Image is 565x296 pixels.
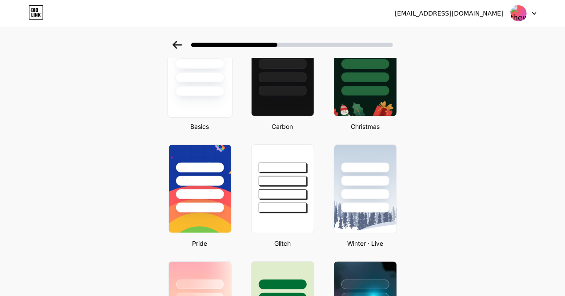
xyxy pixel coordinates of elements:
div: Carbon [248,122,317,131]
div: Glitch [248,239,317,248]
div: Basics [166,122,234,131]
img: thewebhealth_us [510,5,527,22]
div: [EMAIL_ADDRESS][DOMAIN_NAME] [395,9,504,18]
div: Pride [166,239,234,248]
div: Christmas [331,122,400,131]
div: Winter · Live [331,239,400,248]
